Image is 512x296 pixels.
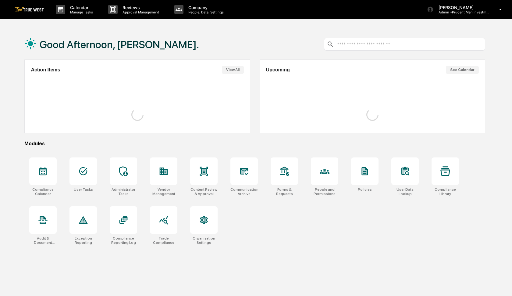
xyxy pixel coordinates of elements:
div: Organization Settings [190,236,218,245]
h1: Good Afternoon, [PERSON_NAME]. [40,38,199,51]
div: Compliance Calendar [29,187,57,196]
div: User Tasks [74,187,93,192]
div: Policies [358,187,372,192]
p: Company [183,5,227,10]
p: People, Data, Settings [183,10,227,14]
h2: Upcoming [266,67,290,73]
div: Compliance Library [432,187,459,196]
div: Content Review & Approval [190,187,218,196]
div: Administrator Tasks [110,187,137,196]
img: logo [15,7,44,13]
p: Reviews [118,5,162,10]
div: Communications Archive [230,187,258,196]
p: Admin • Prudent Man Investment Management [434,10,490,14]
p: [PERSON_NAME] [434,5,490,10]
div: Compliance Reporting Log [110,236,137,245]
p: Manage Tasks [65,10,96,14]
h2: Action Items [31,67,60,73]
div: Forms & Requests [271,187,298,196]
div: Trade Compliance [150,236,177,245]
div: Modules [24,141,485,146]
div: User Data Lookup [391,187,419,196]
p: Calendar [65,5,96,10]
button: See Calendar [446,66,479,74]
p: Approval Management [118,10,162,14]
button: View All [222,66,244,74]
div: Exception Reporting [69,236,97,245]
div: Vendor Management [150,187,177,196]
div: People and Permissions [311,187,338,196]
div: Audit & Document Logs [29,236,57,245]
